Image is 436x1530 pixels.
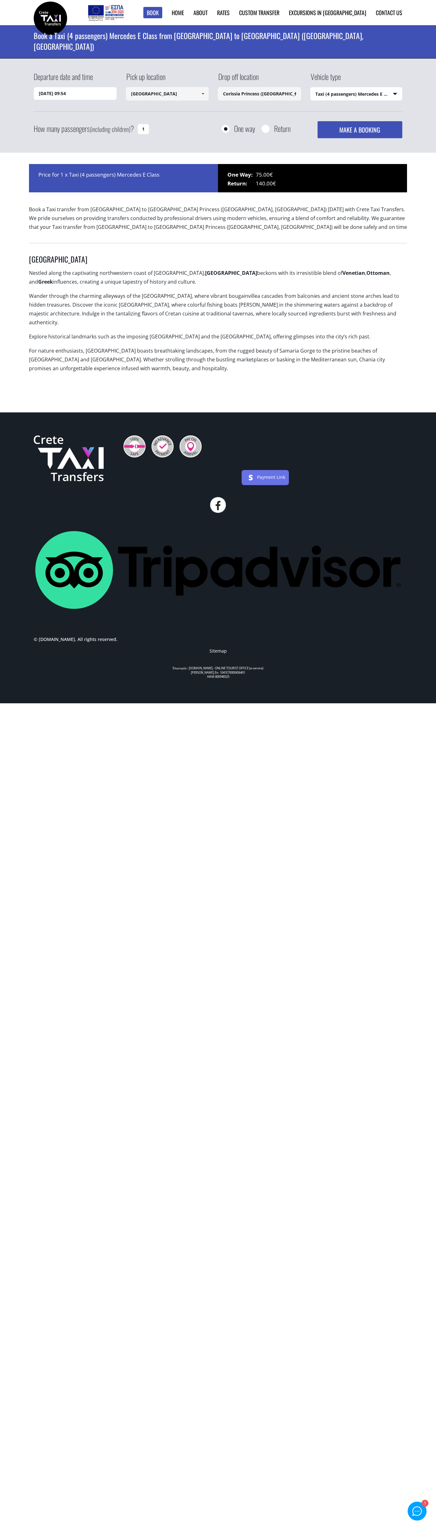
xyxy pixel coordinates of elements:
[126,71,165,87] label: Pick up location
[126,87,209,100] input: Select pickup location
[90,124,130,134] small: (including children)
[210,497,226,513] a: facebook
[234,125,255,133] label: One way
[143,7,162,19] a: Book
[318,121,402,138] button: MAKE A BOOKING
[197,682,239,700] img: svg%3E
[34,25,402,57] h1: Book a Taxi (4 passengers) Mercedes E Class from [GEOGRAPHIC_DATA] to [GEOGRAPHIC_DATA] ([GEOGRAP...
[366,269,390,276] strong: Ottoman
[29,164,218,192] div: Price for 1 x Taxi (4 passengers) Mercedes E Class
[218,164,407,192] div: 75.00€ 140.00€
[257,474,285,480] a: Payment Link
[239,8,279,17] a: Custom Transfer
[205,269,257,276] strong: [GEOGRAPHIC_DATA]
[87,3,124,22] img: e-bannersEUERDF180X90.jpg
[29,269,407,292] p: Nestled along the captivating northwestern coast of [GEOGRAPHIC_DATA], beckons with its irresisti...
[34,121,134,137] label: How many passengers ?
[35,531,401,609] img: TripAdvisor
[34,2,67,35] img: Crete Taxi Transfers | Book a Taxi transfer from Chania city to Corissia Princess (Georgioupolis,...
[421,1500,428,1507] div: 1
[123,435,146,457] img: 100% Safe
[180,435,202,457] img: Pay On Arrival
[172,8,184,17] a: Home
[34,636,118,648] p: © [DOMAIN_NAME]. All rights reserved.
[34,435,104,481] img: Crete Taxi Transfers
[29,332,407,346] p: Explore historical landmarks such as the imposing [GEOGRAPHIC_DATA] and the [GEOGRAPHIC_DATA], of...
[29,254,407,269] h3: [GEOGRAPHIC_DATA]
[227,170,256,179] span: One Way:
[34,14,67,21] a: Crete Taxi Transfers | Book a Taxi transfer from Chania city to Corissia Princess (Georgioupolis,...
[227,179,256,188] span: Return:
[34,666,402,679] div: Επωνυμία : [DOMAIN_NAME] - ONLINE TOURIST OFFICE (e-service) [PERSON_NAME].Επ. 1041Ε70000456401 Α...
[217,8,230,17] a: Rates
[290,87,300,100] a: Show All Items
[38,278,53,285] strong: Greek
[34,71,93,87] label: Departure date and time
[152,435,174,457] img: No Advance Payment
[29,205,407,237] p: Book a Taxi transfer from [GEOGRAPHIC_DATA] to [GEOGRAPHIC_DATA] Princess ([GEOGRAPHIC_DATA], [GE...
[29,292,407,332] p: Wander through the charming alleyways of the [GEOGRAPHIC_DATA], where vibrant bougainvillea casca...
[218,87,301,100] input: Select drop-off location
[218,71,259,87] label: Drop off location
[29,346,407,378] p: For nature enthusiasts, [GEOGRAPHIC_DATA] boasts breathtaking landscapes, from the rugged beauty ...
[246,473,256,483] img: stripe
[209,648,227,654] a: Sitemap
[289,8,366,17] a: Excursions in [GEOGRAPHIC_DATA]
[311,88,402,101] span: Taxi (4 passengers) Mercedes E Class
[198,87,208,100] a: Show All Items
[376,8,402,17] a: Contact us
[193,8,208,17] a: About
[274,125,290,133] label: Return
[342,269,365,276] strong: Venetian
[310,71,341,87] label: Vehicle type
